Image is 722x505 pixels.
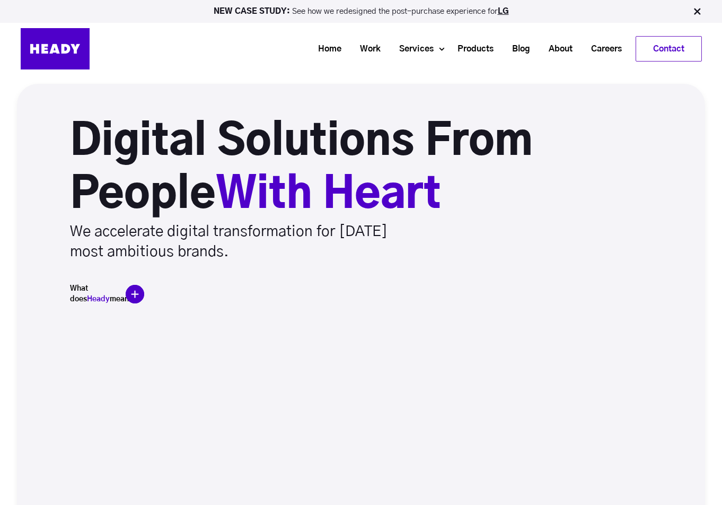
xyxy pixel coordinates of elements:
a: LG [498,7,509,15]
img: plus-icon [126,285,144,303]
strong: NEW CASE STUDY: [214,7,292,15]
a: Careers [578,39,627,59]
a: Home [305,39,347,59]
a: Products [444,39,499,59]
a: Work [347,39,386,59]
div: Navigation Menu [100,36,702,62]
img: Close Bar [692,6,702,17]
h5: What does mean? [70,283,123,304]
p: We accelerate digital transformation for [DATE] most ambitious brands. [70,222,418,262]
h1: Digital Solutions From People [70,116,632,222]
a: Blog [499,39,535,59]
a: Services [386,39,439,59]
p: See how we redesigned the post-purchase experience for [5,7,717,15]
a: Contact [636,37,701,61]
span: Heady [87,295,110,303]
span: With Heart [216,174,441,216]
a: About [535,39,578,59]
img: Heady_Logo_Web-01 (1) [21,28,90,69]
